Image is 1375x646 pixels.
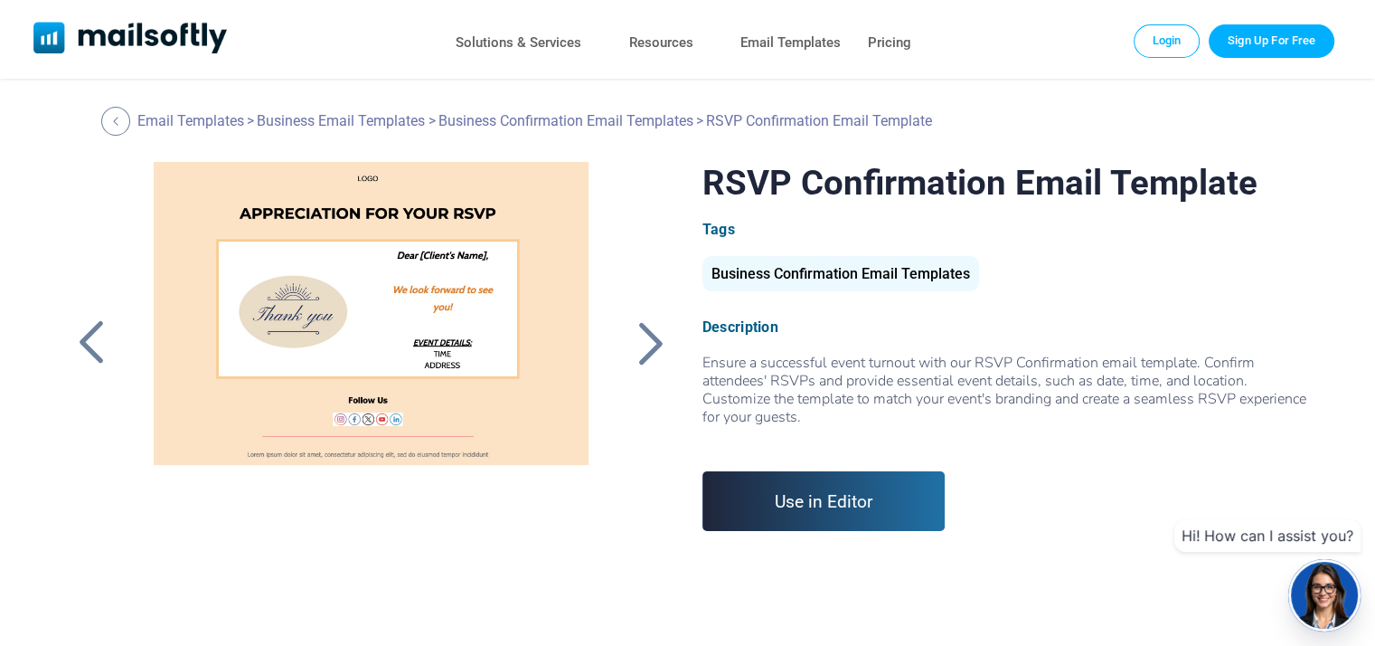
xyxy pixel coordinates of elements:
a: Pricing [868,30,911,56]
a: Back [627,319,673,366]
div: Description [702,318,1306,336]
a: Email Templates [137,112,244,129]
a: Business Confirmation Email Templates [438,112,693,129]
a: Business Confirmation Email Templates [702,272,979,280]
a: Resources [629,30,693,56]
div: Business Confirmation Email Templates [702,256,979,291]
a: Business Email Templates [257,112,425,129]
a: Back [101,107,135,136]
span: Ensure a successful event turnout with our RSVP Confirmation email template. Confirm attendees' R... [702,353,1306,444]
a: Login [1134,24,1201,57]
a: Email Templates [740,30,841,56]
div: Hi! How can I assist you? [1174,519,1361,552]
a: Trial [1209,24,1334,57]
h1: RSVP Confirmation Email Template [702,162,1306,203]
a: Mailsoftly [33,22,228,57]
a: Use in Editor [702,471,946,531]
a: RSVP Confirmation Email Template [129,162,613,614]
a: Solutions & Services [456,30,581,56]
a: Back [69,319,114,366]
div: Tags [702,221,1306,238]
